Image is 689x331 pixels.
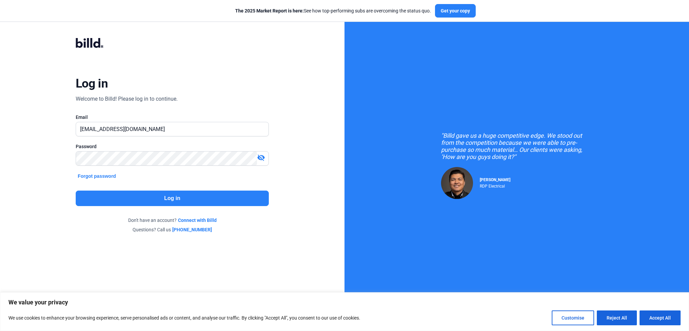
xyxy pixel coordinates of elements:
[480,177,510,182] span: [PERSON_NAME]
[441,132,592,160] div: "Billd gave us a huge competitive edge. We stood out from the competition because we were able to...
[76,226,269,233] div: Questions? Call us
[8,298,681,306] p: We value your privacy
[235,8,304,13] span: The 2025 Market Report is here:
[76,143,269,150] div: Password
[76,76,108,91] div: Log in
[257,154,265,162] mat-icon: visibility_off
[76,191,269,206] button: Log in
[76,114,269,121] div: Email
[76,95,178,103] div: Welcome to Billd! Please log in to continue.
[597,310,637,325] button: Reject All
[640,310,681,325] button: Accept All
[435,4,476,18] button: Get your copy
[172,226,212,233] a: [PHONE_NUMBER]
[235,7,431,14] div: See how top-performing subs are overcoming the status quo.
[441,167,473,199] img: Raul Pacheco
[178,217,217,224] a: Connect with Billd
[552,310,594,325] button: Customise
[76,217,269,224] div: Don't have an account?
[76,172,118,180] button: Forgot password
[8,314,360,322] p: We use cookies to enhance your browsing experience, serve personalised ads or content, and analys...
[480,182,510,189] div: RDP Electrical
